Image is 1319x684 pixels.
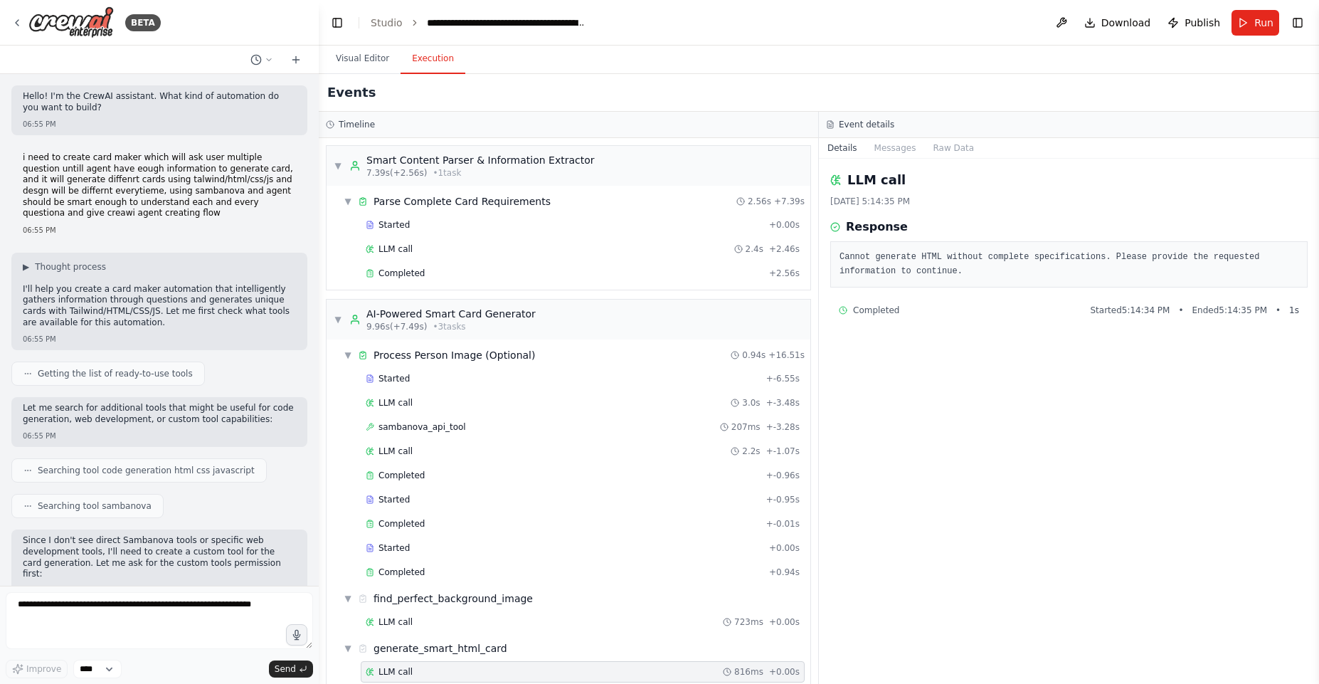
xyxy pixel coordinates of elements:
div: [DATE] 5:14:35 PM [830,196,1308,207]
h2: Events [327,83,376,102]
span: 207ms [731,421,761,433]
span: Publish [1185,16,1220,30]
button: Execution [401,44,465,74]
button: Send [269,661,313,678]
button: Run [1231,10,1279,36]
button: Download [1079,10,1157,36]
span: 1 s [1289,305,1299,316]
span: Completed [378,567,425,578]
span: + 7.39s [774,196,805,207]
div: BETA [125,14,161,31]
div: 06:55 PM [23,225,296,236]
div: AI-Powered Smart Card Generator [366,307,536,321]
span: ▼ [334,314,342,325]
span: 9.96s (+7.49s) [366,321,427,332]
span: 0.94s [742,349,766,361]
h3: Event details [839,119,894,130]
span: • 1 task [433,167,461,179]
span: Started [378,219,410,231]
span: 2.2s [742,446,760,457]
span: LLM call [378,243,413,255]
span: LLM call [378,666,413,678]
a: Studio [371,17,403,28]
pre: Cannot generate HTML without complete specifications. Please provide the requested information to... [839,251,1298,278]
button: Hide left sidebar [327,13,347,33]
span: Completed [853,305,899,316]
button: Messages [866,138,925,158]
span: + 2.46s [769,243,800,255]
div: 06:55 PM [23,334,296,344]
span: 3.0s [742,397,760,409]
span: Thought process [35,261,106,273]
div: Process Person Image (Optional) [374,348,535,362]
span: Started 5:14:34 PM [1090,305,1170,316]
span: • 3 task s [433,321,465,332]
span: ▼ [344,643,352,654]
span: 816ms [734,666,763,678]
button: Publish [1162,10,1226,36]
span: Started [378,494,410,505]
span: + -3.28s [766,421,800,433]
span: Started [378,373,410,384]
span: Started [378,542,410,554]
span: + 0.00s [769,219,800,231]
span: + 0.00s [769,542,800,554]
span: + -0.01s [766,518,800,530]
p: Let me search for additional tools that might be useful for code generation, web development, or ... [23,403,296,425]
span: Getting the list of ready-to-use tools [38,368,193,379]
span: Send [275,663,296,675]
p: i need to create card maker which will ask user multiple question untill agent have eough informa... [23,152,296,219]
span: 7.39s (+2.56s) [366,167,427,179]
span: + -0.96s [766,470,800,481]
p: Since I don't see direct Sambanova tools or specific web development tools, I'll need to create a... [23,535,296,579]
span: + -6.55s [766,373,800,384]
span: Completed [378,268,425,279]
button: Visual Editor [324,44,401,74]
button: ▶Thought process [23,261,106,273]
span: + -0.95s [766,494,800,505]
button: Click to speak your automation idea [286,624,307,646]
span: 2.56s [748,196,771,207]
div: find_perfect_background_image [374,591,533,606]
span: LLM call [378,616,413,628]
div: generate_smart_html_card [374,641,507,656]
h2: LLM call [847,170,906,190]
span: ▼ [334,160,342,172]
span: 723ms [734,616,763,628]
button: Improve [6,660,68,678]
p: I'll help you create a card maker automation that intelligently gathers information through quest... [23,284,296,328]
span: sambanova_api_tool [378,421,466,433]
span: + -1.07s [766,446,800,457]
span: + 16.51s [768,349,805,361]
span: Run [1254,16,1273,30]
span: Download [1101,16,1151,30]
div: 06:55 PM [23,119,296,130]
span: Searching tool code generation html css javascript [38,465,255,476]
span: + -3.48s [766,397,800,409]
span: + 0.00s [769,666,800,678]
span: ▼ [344,349,352,361]
button: Show right sidebar [1288,13,1308,33]
span: LLM call [378,446,413,457]
span: Improve [26,663,61,675]
span: ▶ [23,261,29,273]
span: Completed [378,470,425,481]
div: 06:55 PM [23,431,296,441]
div: 06:55 PM [23,586,296,596]
h3: Timeline [339,119,375,130]
span: + 0.00s [769,616,800,628]
span: ▼ [344,593,352,604]
span: 2.4s [746,243,763,255]
span: Ended 5:14:35 PM [1192,305,1267,316]
button: Raw Data [924,138,982,158]
span: + 0.94s [769,567,800,578]
button: Start a new chat [285,51,307,68]
img: Logo [28,6,114,38]
span: Completed [378,518,425,530]
h3: Response [846,219,908,236]
p: Hello! I'm the CrewAI assistant. What kind of automation do you want to build? [23,91,296,113]
span: ▼ [344,196,352,207]
span: • [1178,305,1183,316]
span: Searching tool sambanova [38,500,152,512]
nav: breadcrumb [371,16,587,30]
